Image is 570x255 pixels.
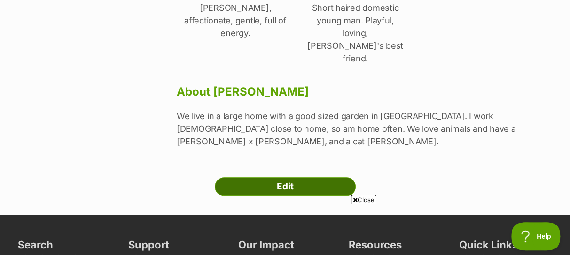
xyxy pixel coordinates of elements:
span: Close [351,195,376,204]
iframe: Advertisement [57,208,513,250]
iframe: Help Scout Beacon - Open [511,222,561,250]
p: We live in a large home with a good sized garden in [GEOGRAPHIC_DATA]. I work [DEMOGRAPHIC_DATA] ... [177,110,556,148]
p: Short haired domestic young man. Playful, loving, [PERSON_NAME]'s best friend. [304,1,407,65]
p: [PERSON_NAME], affectionate, gentle, full of energy. [184,1,287,39]
h3: About [PERSON_NAME] [177,85,556,98]
a: Edit [215,177,356,196]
